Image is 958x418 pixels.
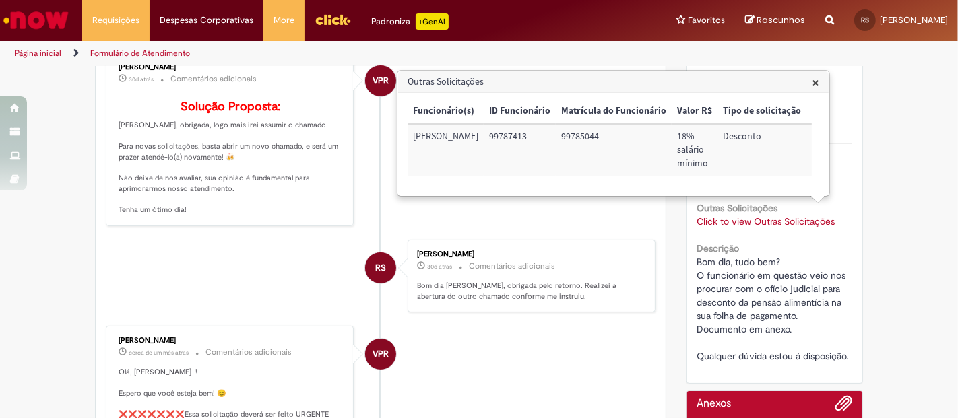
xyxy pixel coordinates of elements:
[812,75,819,90] button: Close
[373,338,389,370] span: VPR
[697,256,849,362] span: Bom dia, tudo bem? O funcionário em questão veio nos procurar com o ofício judicial para desconto...
[170,73,257,85] small: Comentários adicionais
[92,13,139,27] span: Requisições
[119,337,343,345] div: [PERSON_NAME]
[697,398,732,410] h2: Anexos
[417,281,641,302] p: Bom dia [PERSON_NAME], obrigada pelo retorno. Realizei a abertura do outro chamado conforme me in...
[484,99,556,124] th: ID Funcionário
[129,349,189,357] time: 29/08/2025 09:50:01
[717,99,806,124] th: Tipo de solicitação
[427,263,452,271] span: 30d atrás
[672,124,717,176] td: Valor R$: 18% salário mínimo
[397,70,830,197] div: Outras Solicitações
[484,124,556,176] td: ID Funcionário: 99787413
[416,13,449,30] p: +GenAi
[15,48,61,59] a: Página inicial
[408,124,484,176] td: Funcionário(s): Rafael De Oliveira Paula Ferreira
[371,13,449,30] div: Padroniza
[417,250,641,258] div: [PERSON_NAME]
[688,13,725,27] span: Favoritos
[469,260,555,272] small: Comentários adicionais
[556,124,672,176] td: Matrícula do Funcionário: 99785044
[717,124,806,176] td: Tipo de solicitação: Desconto
[745,14,805,27] a: Rascunhos
[129,75,154,83] time: 01/09/2025 17:04:40
[129,75,154,83] span: 30d atrás
[408,99,484,124] th: Funcionário(s)
[205,347,292,358] small: Comentários adicionais
[812,73,819,92] span: ×
[806,99,861,124] th: Motivo
[556,99,672,124] th: Matrícula do Funcionário
[315,9,351,30] img: click_logo_yellow_360x200.png
[697,215,835,228] a: Click to view Outras Solicitações
[90,48,190,59] a: Formulário de Atendimento
[398,71,829,93] h3: Outras Solicitações
[274,13,294,27] span: More
[697,202,778,214] b: Outras Solicitações
[119,100,343,215] p: [PERSON_NAME], obrigada, logo mais irei assumir o chamado. Para novas solicitações, basta abrir u...
[672,99,717,124] th: Valor R$
[373,65,389,97] span: VPR
[365,339,396,370] div: Vanessa Paiva Ribeiro
[427,263,452,271] time: 31/08/2025 22:52:10
[375,252,386,284] span: RS
[129,349,189,357] span: cerca de um mês atrás
[160,13,253,27] span: Despesas Corporativas
[1,7,71,34] img: ServiceNow
[10,41,629,66] ul: Trilhas de página
[365,252,396,283] div: Renata Silva de Souza
[697,242,740,254] b: Descrição
[365,65,396,96] div: Vanessa Paiva Ribeiro
[119,63,343,71] div: [PERSON_NAME]
[806,124,861,176] td: Motivo: Pensão alimentícia
[181,99,280,114] b: Solução Proposta:
[757,13,805,26] span: Rascunhos
[861,15,869,24] span: RS
[880,14,948,26] span: [PERSON_NAME]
